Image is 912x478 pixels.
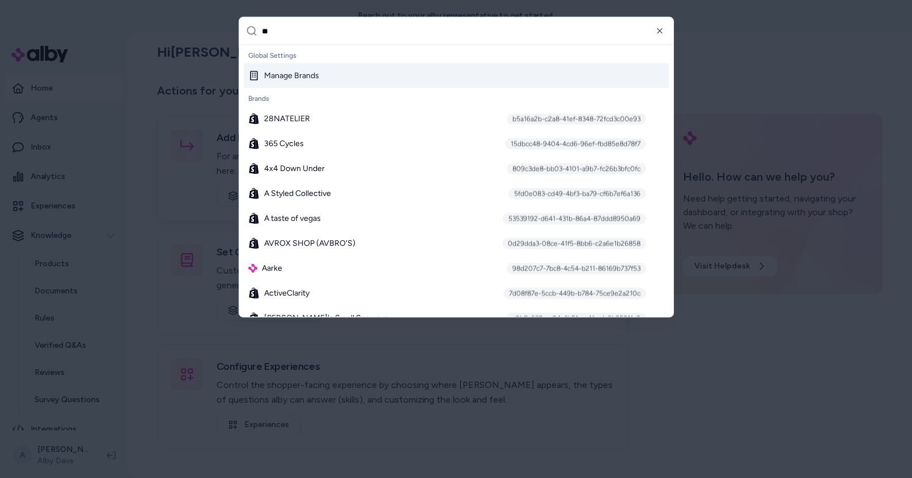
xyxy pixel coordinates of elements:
div: Global Settings [244,48,669,63]
div: b5a16a2b-c2a8-41ef-8348-72fcd3c00e93 [507,113,646,125]
img: alby Logo [248,264,257,273]
span: A taste of vegas [264,213,321,224]
div: 98d207c7-7bc8-4c54-b211-86169b737f53 [507,263,646,274]
div: 5fd0e083-cd49-4bf3-ba79-cf6b7ef6a136 [508,188,646,199]
div: Manage Brands [248,70,319,82]
div: 0d29dda3-08ce-41f5-8bb6-c2a6e1b26858 [502,238,646,249]
span: 28NATELIER [264,113,310,125]
div: a0b8a630-ca94-4b51-ac4f-adc6b2521fe2 [506,313,646,324]
div: 809c3de8-bb03-4101-a9b7-fc26b3bfc0fc [507,163,646,174]
div: 15dbcc48-9404-4cd6-96ef-fbd85e8d78f7 [505,138,646,150]
div: 53539192-d641-431b-86a4-87ddd8950a69 [503,213,646,224]
span: 4x4 Down Under [264,163,325,174]
span: [PERSON_NAME]'s Swell Segways [264,313,388,324]
span: AVROX SHOP (AVBRO'S) [264,238,355,249]
span: A Styled Collective [264,188,331,199]
span: 365 Cycles [264,138,304,150]
span: Aarke [262,263,282,274]
div: Brands [244,91,669,106]
div: 7d08f87e-5ccb-449b-b784-75ce9e2a210c [503,288,646,299]
span: ActiveClarity [264,288,309,299]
